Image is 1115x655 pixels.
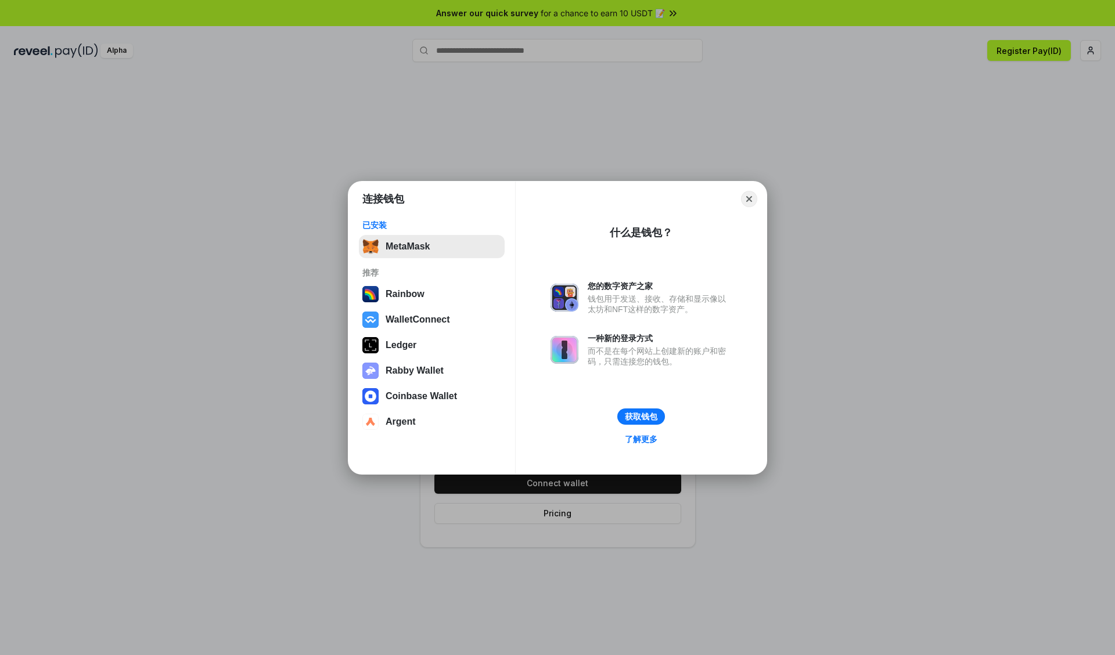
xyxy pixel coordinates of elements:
[386,289,425,299] div: Rainbow
[362,363,379,379] img: svg+xml,%3Csvg%20xmlns%3D%22http%3A%2F%2Fwww.w3.org%2F2000%2Fsvg%22%20fill%3D%22none%22%20viewBox...
[359,410,505,433] button: Argent
[359,308,505,331] button: WalletConnect
[386,340,416,350] div: Ledger
[359,283,505,306] button: Rainbow
[610,226,672,240] div: 什么是钱包？
[386,417,416,427] div: Argent
[588,294,732,314] div: 钱包用于发送、接收、存储和显示像以太坊和NFT这样的数字资产。
[362,414,379,430] img: svg+xml,%3Csvg%20width%3D%2228%22%20height%3D%2228%22%20viewBox%3D%220%200%2028%2028%22%20fill%3D...
[625,434,657,444] div: 了解更多
[362,312,379,328] img: svg+xml,%3Csvg%20width%3D%2228%22%20height%3D%2228%22%20viewBox%3D%220%200%2028%2028%22%20fill%3D...
[362,267,501,278] div: 推荐
[551,284,578,312] img: svg+xml,%3Csvg%20xmlns%3D%22http%3A%2F%2Fwww.w3.org%2F2000%2Fsvg%22%20fill%3D%22none%22%20viewBox...
[386,314,450,325] div: WalletConnect
[362,388,379,404] img: svg+xml,%3Csvg%20width%3D%2228%22%20height%3D%2228%22%20viewBox%3D%220%200%2028%2028%22%20fill%3D...
[362,192,404,206] h1: 连接钱包
[588,333,732,343] div: 一种新的登录方式
[359,385,505,408] button: Coinbase Wallet
[386,366,444,376] div: Rabby Wallet
[362,337,379,353] img: svg+xml,%3Csvg%20xmlns%3D%22http%3A%2F%2Fwww.w3.org%2F2000%2Fsvg%22%20width%3D%2228%22%20height%3...
[588,281,732,291] div: 您的数字资产之家
[386,391,457,401] div: Coinbase Wallet
[588,346,732,367] div: 而不是在每个网站上创建新的账户和密码，只需连接您的钱包。
[359,334,505,357] button: Ledger
[386,241,430,252] div: MetaMask
[359,235,505,258] button: MetaMask
[741,191,757,207] button: Close
[617,408,665,425] button: 获取钱包
[618,432,664,447] a: 了解更多
[362,220,501,230] div: 已安装
[359,359,505,382] button: Rabby Wallet
[625,411,657,422] div: 获取钱包
[362,238,379,255] img: svg+xml,%3Csvg%20fill%3D%22none%22%20height%3D%2233%22%20viewBox%3D%220%200%2035%2033%22%20width%...
[362,286,379,302] img: svg+xml,%3Csvg%20width%3D%22120%22%20height%3D%22120%22%20viewBox%3D%220%200%20120%20120%22%20fil...
[551,336,578,364] img: svg+xml,%3Csvg%20xmlns%3D%22http%3A%2F%2Fwww.w3.org%2F2000%2Fsvg%22%20fill%3D%22none%22%20viewBox...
